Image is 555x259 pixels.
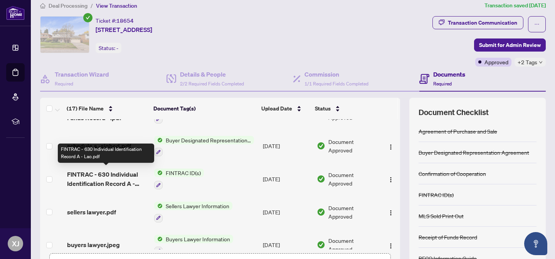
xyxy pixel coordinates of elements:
td: [DATE] [260,196,314,229]
span: Required [55,81,73,87]
span: Buyers Lawyer Information [163,235,233,243]
img: Logo [388,210,394,216]
img: Status Icon [154,136,163,144]
button: Logo [385,206,397,218]
img: Status Icon [154,169,163,177]
img: Status Icon [154,235,163,243]
div: Agreement of Purchase and Sale [419,127,497,135]
div: Buyer Designated Representation Agreement [419,148,529,157]
span: check-circle [83,13,92,22]
span: buyers lawyer.jpeg [67,240,120,249]
span: Status [315,104,331,113]
span: Document Approved [328,236,378,253]
span: FINTRAC ID(s) [163,169,204,177]
td: [DATE] [260,162,314,196]
img: Logo [388,144,394,150]
span: down [539,60,543,64]
span: Submit for Admin Review [479,39,541,51]
span: Document Checklist [419,107,489,118]
div: Receipt of Funds Record [419,233,477,241]
span: Document Approved [328,204,378,221]
button: Status IconBuyers Lawyer Information [154,235,233,256]
div: Transaction Communication [448,17,517,29]
article: Transaction saved [DATE] [484,1,546,10]
span: Document Approved [328,170,378,187]
button: Transaction Communication [432,16,523,29]
button: Logo [385,173,397,185]
h4: Documents [433,70,465,79]
span: - [116,45,118,52]
span: XJ [12,238,19,249]
span: [STREET_ADDRESS] [96,25,152,34]
div: Status: [96,43,121,53]
span: Required [433,81,452,87]
div: Confirmation of Cooperation [419,169,486,178]
img: Status Icon [154,202,163,210]
h4: Commission [304,70,368,79]
img: logo [6,6,25,20]
span: 1/1 Required Fields Completed [304,81,368,87]
span: Upload Date [261,104,292,113]
button: Status IconFINTRAC ID(s) [154,169,204,189]
h4: Details & People [180,70,244,79]
span: home [40,3,45,8]
img: Document Status [317,208,325,216]
div: Ticket #: [96,16,134,25]
span: Buyer Designated Representation Agreement [163,136,254,144]
img: IMG-E9507707_1.jpg [40,17,89,53]
div: FINTRAC - 630 Individual Identification Record A - Lao.pdf [58,144,154,163]
button: Open asap [524,232,547,255]
button: Status IconSellers Lawyer Information [154,202,232,222]
img: Document Status [317,142,325,150]
button: Submit for Admin Review [474,38,546,52]
button: Logo [385,239,397,251]
img: Document Status [317,241,325,249]
th: Document Tag(s) [150,98,259,119]
span: Deal Processing [49,2,87,9]
span: sellers lawyer.pdf [67,207,116,217]
th: Status [312,98,379,119]
span: 18654 [116,17,134,24]
img: Document Status [317,175,325,183]
span: ellipsis [534,22,540,27]
th: (17) File Name [64,98,150,119]
span: schedule a -sighed.pdf [67,141,131,150]
span: View Transaction [96,2,137,9]
div: FINTRAC ID(s) [419,190,454,199]
span: (17) File Name [67,104,104,113]
span: +2 Tags [518,58,537,67]
img: Logo [388,177,394,183]
span: Document Approved [328,137,378,154]
td: [DATE] [260,130,314,163]
div: MLS Sold Print Out [419,212,464,220]
span: 2/2 Required Fields Completed [180,81,244,87]
button: Logo [385,140,397,152]
li: / [91,1,93,10]
span: Sellers Lawyer Information [163,202,232,210]
th: Upload Date [258,98,312,119]
h4: Transaction Wizard [55,70,109,79]
span: Approved [484,58,508,66]
img: Logo [388,243,394,249]
span: FINTRAC - 630 Individual Identification Record A - Lao.pdf [67,170,148,188]
button: Status IconBuyer Designated Representation Agreement [154,136,254,157]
